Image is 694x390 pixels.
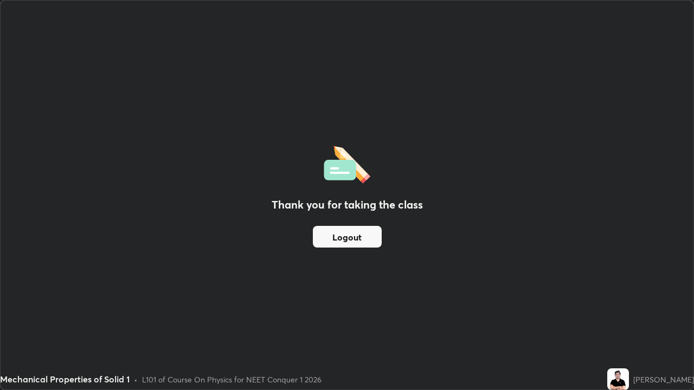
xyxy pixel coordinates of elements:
div: [PERSON_NAME] [633,374,694,385]
h2: Thank you for taking the class [272,197,423,213]
button: Logout [313,226,382,248]
img: offlineFeedback.1438e8b3.svg [324,142,370,184]
div: • [134,374,138,385]
div: L101 of Course On Physics for NEET Conquer 1 2026 [142,374,322,385]
img: 7ad8e9556d334b399f8606cf9d83f348.jpg [607,368,629,390]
